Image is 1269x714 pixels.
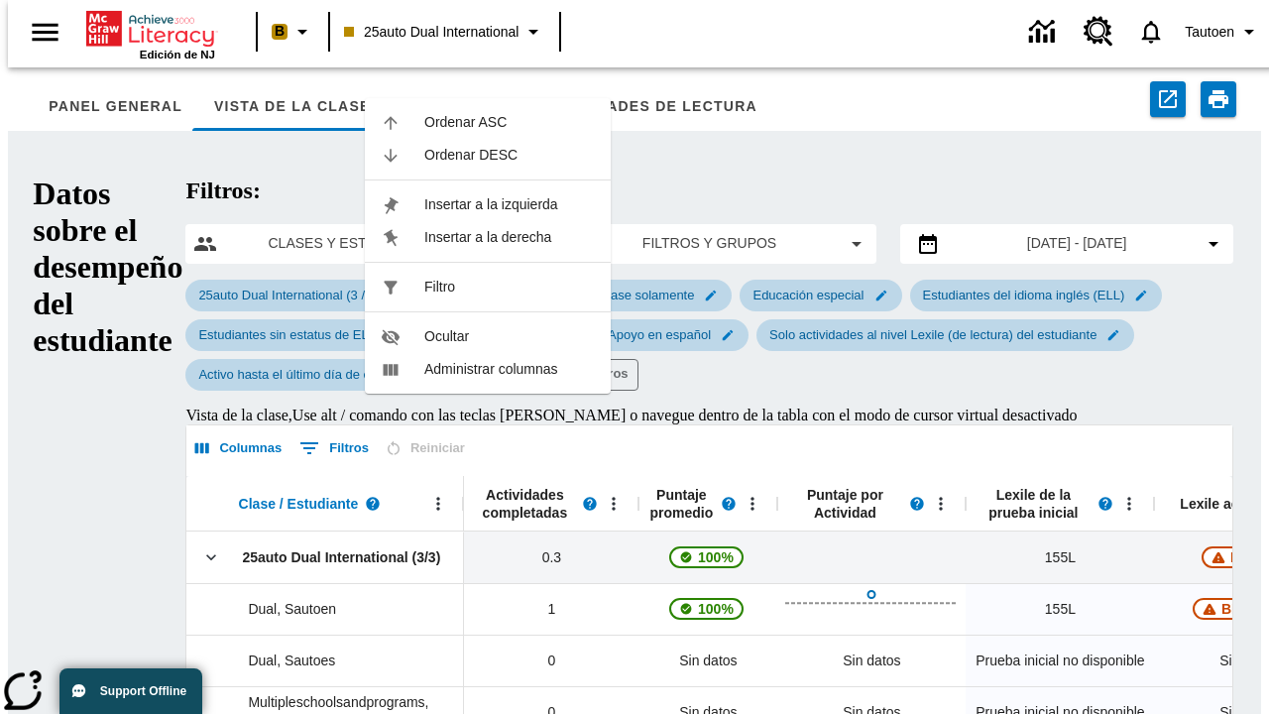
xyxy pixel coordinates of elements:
div: , 100%, La puntuación media de 100% correspondiente al primer intento de este estudiante de respo... [638,532,777,583]
span: 0.3 [542,547,561,568]
span: Administrar columnas [424,359,595,380]
button: Exportar a CSV [1150,81,1186,117]
button: Lea más sobre Clase / Estudiante [358,489,388,519]
span: Estudiantes sin estatus de ELL o Educación Especial [186,327,514,342]
span: 0 [547,651,555,671]
button: Lea más sobre el Puntaje promedio [714,489,744,519]
span: B [275,19,285,44]
button: Vista de la clase [198,83,387,131]
div: Editar Seleccionado filtro de 25auto Dual International (3 / 3) elemento de submenú [185,280,417,311]
button: Clic aquí para contraer la fila de la clase [196,542,226,572]
button: Perfil/Configuración [1177,14,1269,50]
button: Abrir el menú lateral [16,3,74,61]
div: Sin datos, Dual, Sautoes [638,635,777,686]
span: 100% [690,539,742,575]
span: Dual, Sautoen [248,599,336,619]
button: Mostrar filtros [294,432,374,464]
span: Activo hasta el último día de este periodo [186,367,446,382]
div: Editar Seleccionado filtro de Activo hasta el último día de este periodo elemento de submenú [185,359,472,391]
span: Tautoen [1185,22,1234,43]
div: Portada [86,7,215,60]
span: Puntaje por Actividad [787,486,902,522]
div: Editar Seleccionado filtro de Inglés y Apoyo en español elemento de submenú [547,319,749,351]
a: Notificaciones [1125,6,1177,58]
div: Sin datos, Dual, Sautoes [833,641,910,680]
span: 25auto Dual International [344,22,519,43]
button: Abrir Datos de actividades completadas, Dual, Sautoen [785,590,958,628]
button: Panel general [33,83,198,131]
span: Sin datos [669,641,747,681]
button: Lea más sobre Actividades completadas [575,489,605,519]
span: Dual, Sautoes [248,651,335,670]
button: Habilidades de lectura [526,83,773,131]
span: Ordenar ASC [424,112,595,133]
span: Puntaje promedio [648,486,714,522]
span: Lexile de la prueba inicial [976,486,1091,522]
span: 25auto Dual International (3 / 3) [186,288,392,302]
button: Imprimir [1201,81,1236,117]
h2: Filtros: [185,178,1232,204]
span: Insertar a la izquierda [424,194,595,215]
span: Insertar a la derecha [424,227,595,248]
button: Aplicar filtros opción del menú [550,232,867,256]
div: Editar Seleccionado filtro de Estudiantes sin estatus de ELL o Educación Especial elemento de sub... [185,319,539,351]
span: Inglés y Apoyo en español [548,327,723,342]
button: Abrir menú [1114,489,1144,519]
span: 155 Lexile, Dual, Sautoen [1045,599,1076,620]
span: Lexile actual [1180,495,1263,513]
div: Puntaje promedio [638,476,777,532]
button: Boost El color de la clase es melocotón. Cambiar el color de la clase. [264,14,322,50]
button: Seleccione el intervalo de fechas opción del menú [908,232,1225,256]
button: Puntaje promedio, Abrir menú, [738,489,767,519]
span: Actividades completadas [474,486,575,522]
div: Editar Seleccionado filtro de Solo actividades al nivel Lexile (de lectura) del estudiante elemen... [756,319,1134,351]
div: Vista de la clase , Use alt / comando con las teclas [PERSON_NAME] o navegue dentro de la tabla c... [185,407,1232,424]
svg: Collapse Date Range Filter [1202,232,1225,256]
button: Abrir menú [599,489,629,519]
span: 100% [690,591,742,627]
span: Clase / Estudiante [239,495,359,513]
span: Filtro [424,277,595,297]
div: Editar Seleccionado filtro de Estudiantes del idioma inglés (ELL) elemento de submenú [910,280,1163,311]
button: Lea más sobre el Puntaje por actividad [902,489,932,519]
ul: Puntaje promedio, Abrir menú, [365,98,611,394]
span: Clases y estudiantes [233,233,471,254]
span: Filtros y grupos [590,233,828,254]
span: Edición de NJ [140,49,215,60]
button: Abrir menú [423,489,453,519]
button: Clase: 25auto Dual International, Selecciona una clase [336,14,553,50]
svg: Clic aquí para contraer la fila de la clase [201,547,221,567]
button: Support Offline [59,668,202,714]
button: Seleccionar columnas [190,433,287,464]
button: Abrir menú [926,489,956,519]
span: 1 [547,599,555,620]
span: Solo actividades al nivel Lexile (de lectura) del estudiante [757,327,1108,342]
span: 25auto Dual International (3/3) [242,547,440,567]
div: Editar Seleccionado filtro de Educación especial elemento de submenú [740,280,901,311]
button: Lea más sobre el Lexile de la prueba inicial [1091,489,1120,519]
div: , 100%, La puntuación media de 100% correspondiente al primer intento de este estudiante de respo... [638,583,777,635]
span: Estudiantes del idioma inglés (ELL) [911,288,1137,302]
span: Ordenar DESC [424,145,595,166]
span: Educación especial [741,288,875,302]
div: 0.3, 25auto Dual International (3/3) [464,532,638,583]
button: Seleccione las clases y los estudiantes opción del menú [193,232,511,256]
span: 155 Lexile, 25auto Dual International (3/3) [1045,547,1076,568]
span: Ocultar [424,326,595,347]
span: Support Offline [100,684,186,698]
div: 0, Dual, Sautoes [464,635,638,686]
a: Centro de recursos, Se abrirá en una pestaña nueva. [1072,5,1125,59]
a: Centro de información [1017,5,1072,59]
div: 1, Dual, Sautoen [464,583,638,635]
span: [DATE] - [DATE] [1027,233,1127,254]
span: Prueba inicial no disponible, Dual, Sautoes [976,651,1144,671]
